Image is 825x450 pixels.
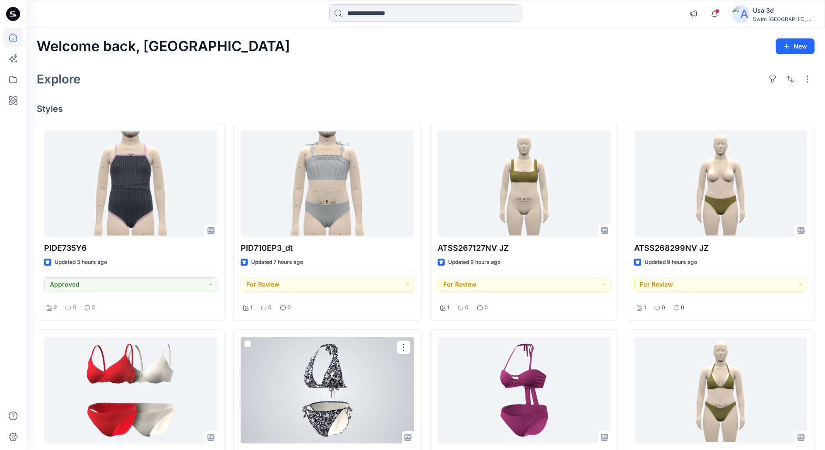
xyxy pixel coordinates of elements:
h2: Explore [37,72,81,86]
a: AWFS267277-1_AWFS268075-1 JZ [241,337,414,443]
p: 0 [287,303,291,312]
a: AWFS267359NV_AWFS268080NV2 GC [44,337,217,443]
img: avatar [732,5,749,23]
p: PIDE735Y6 [44,242,217,254]
p: ATSS267127NV JZ [438,242,611,254]
p: 0 [484,303,488,312]
p: Updated 9 hours ago [645,258,697,267]
p: PID710EP3_dt [241,242,414,254]
h2: Welcome back, [GEOGRAPHIC_DATA] [37,38,290,55]
p: 2 [92,303,95,312]
p: 1 [447,303,449,312]
p: 0 [681,303,684,312]
a: AWFS267358_AWFS268000 GC [438,337,611,443]
button: New [776,38,815,54]
p: 0 [72,303,76,312]
h4: Styles [37,104,815,114]
p: 0 [465,303,469,312]
a: PIDE735Y6 [44,130,217,237]
p: 1 [644,303,646,312]
p: Updated 3 hours ago [55,258,107,267]
div: Usa 3d [753,5,814,16]
p: Updated 7 hours ago [251,258,303,267]
a: PID710EP3_dt [241,130,414,237]
p: 2 [54,303,57,312]
a: ATSS267379 _ ATSS26863 V3 [634,337,807,443]
a: ATSS268299NV JZ [634,130,807,237]
p: Updated 9 hours ago [448,258,501,267]
a: ATSS267127NV JZ [438,130,611,237]
p: 1 [250,303,252,312]
p: 0 [268,303,272,312]
div: Swim [GEOGRAPHIC_DATA] [753,16,814,22]
p: ATSS268299NV JZ [634,242,807,254]
p: 0 [662,303,665,312]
